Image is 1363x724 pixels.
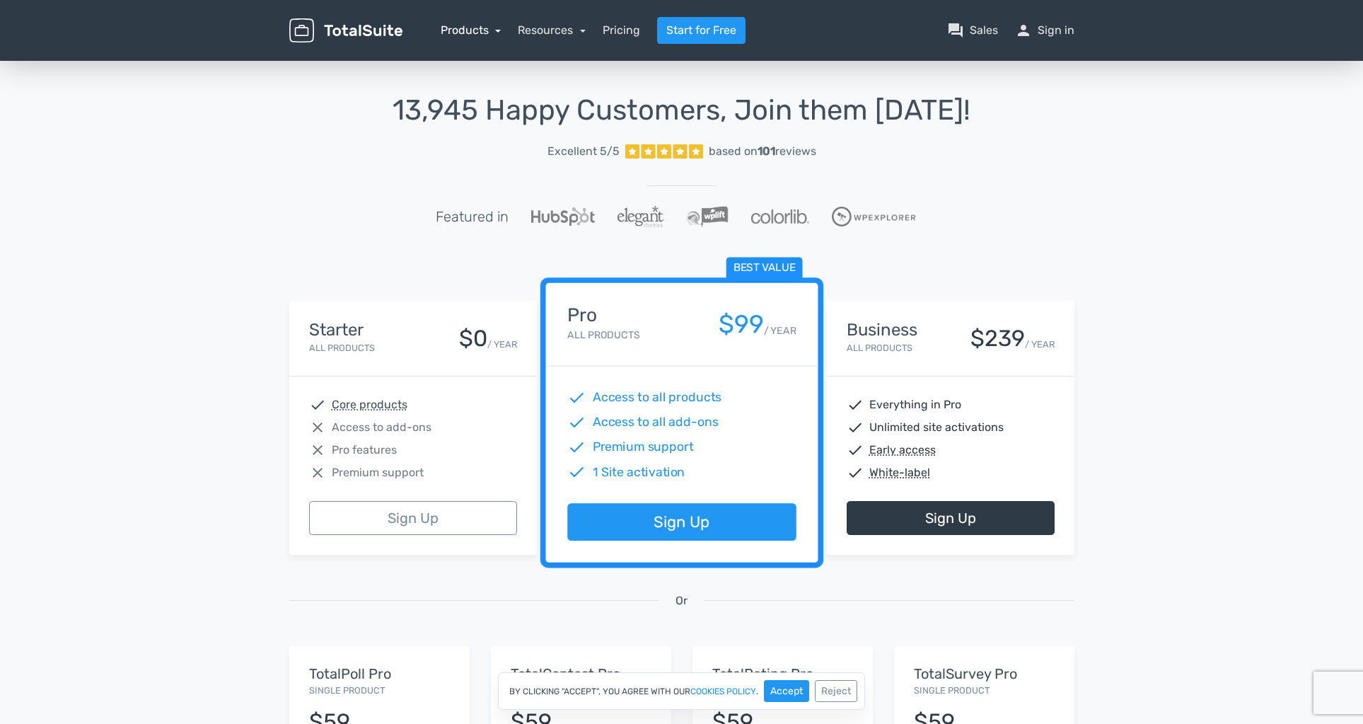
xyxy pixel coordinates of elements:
[869,464,930,481] abbr: White-label
[309,464,326,481] span: close
[592,463,685,481] span: 1 Site activation
[970,326,1025,351] div: $239
[690,687,756,696] a: cookies policy
[832,207,916,226] img: WPExplorer
[309,343,375,353] small: All Products
[726,258,802,280] span: Best value
[436,209,509,224] h5: Featured in
[709,143,816,160] div: based on reviews
[718,311,763,338] div: $99
[567,305,639,326] h4: Pro
[914,666,1055,682] h5: TotalSurvey Pro
[332,419,431,436] span: Access to add-ons
[567,463,586,481] span: check
[309,396,326,413] span: check
[947,22,998,39] a: question_answerSales
[947,22,964,39] span: question_answer
[531,207,595,226] img: Hubspot
[847,343,912,353] small: All Products
[869,396,961,413] span: Everything in Pro
[847,501,1055,535] a: Sign Up
[567,504,796,541] a: Sign Up
[847,464,864,481] span: check
[869,442,936,459] abbr: Early access
[686,206,728,227] img: WPLift
[847,396,864,413] span: check
[289,137,1074,166] a: Excellent 5/5 based on101reviews
[289,95,1074,126] h1: 13,945 Happy Customers, Join them [DATE]!
[764,680,809,702] button: Accept
[592,413,718,432] span: Access to all add-ons
[498,672,865,710] div: By clicking "Accept", you agree with our .
[675,592,688,609] span: Or
[815,680,857,702] button: Reject
[309,321,375,339] h4: Starter
[332,464,424,481] span: Premium support
[763,323,796,338] small: / YEAR
[592,389,721,407] span: Access to all products
[309,419,326,436] span: close
[459,326,487,351] div: $0
[309,666,450,682] h5: TotalPoll Pro
[567,389,586,407] span: check
[869,419,1004,436] span: Unlimited site activations
[603,22,640,39] a: Pricing
[592,438,693,456] span: Premium support
[332,396,407,413] abbr: Core products
[847,321,917,339] h4: Business
[758,144,775,158] strong: 101
[441,23,501,37] a: Products
[567,413,586,432] span: check
[511,666,651,682] h5: TotalContest Pro
[487,338,517,351] small: / YEAR
[309,501,517,535] a: Sign Up
[567,438,586,456] span: check
[617,206,663,227] img: ElegantThemes
[547,143,620,160] span: Excellent 5/5
[712,666,853,682] h5: TotalRating Pro
[1015,22,1032,39] span: person
[289,18,402,43] img: TotalSuite for WordPress
[657,17,746,44] a: Start for Free
[518,23,586,37] a: Resources
[567,329,639,341] small: All Products
[847,419,864,436] span: check
[751,209,809,224] img: Colorlib
[332,442,397,459] span: Pro features
[309,442,326,459] span: close
[1015,22,1074,39] a: personSign in
[847,442,864,459] span: check
[1025,338,1055,351] small: / YEAR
